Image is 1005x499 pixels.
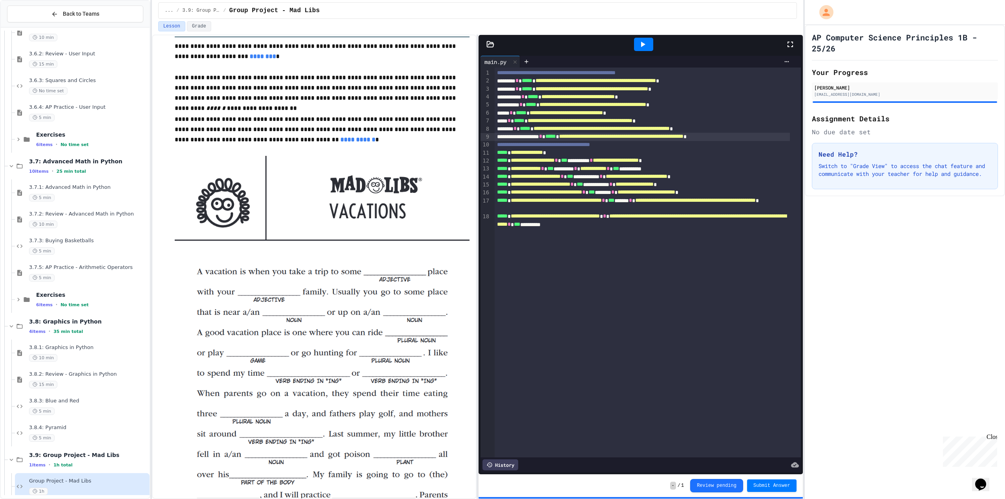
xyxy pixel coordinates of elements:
[814,84,996,91] div: [PERSON_NAME]
[29,488,48,495] span: 1h
[56,302,57,308] span: •
[753,483,790,489] span: Submit Answer
[29,158,148,165] span: 3.7: Advanced Math in Python
[29,264,148,271] span: 3.7.5: AP Practice - Arithmetic Operators
[29,478,148,484] span: Group Project - Mad Libs
[29,60,57,68] span: 15 min
[57,169,86,174] span: 25 min total
[52,168,53,174] span: •
[29,451,148,459] span: 3.9: Group Project - Mad Libs
[187,21,211,31] button: Grade
[481,173,490,181] div: 14
[29,184,148,191] span: 3.7.1: Advanced Math in Python
[29,247,55,255] span: 5 min
[481,133,490,141] div: 9
[481,213,490,229] div: 18
[812,127,998,137] div: No due date set
[972,468,997,491] iframe: chat widget
[29,104,148,111] span: 3.6.4: AP Practice - User Input
[29,34,57,41] span: 10 min
[176,7,179,14] span: /
[670,482,676,490] span: -
[49,328,50,334] span: •
[481,56,520,68] div: main.py
[29,381,57,388] span: 15 min
[481,101,490,109] div: 5
[223,7,226,14] span: /
[481,93,490,101] div: 4
[481,58,510,66] div: main.py
[158,21,185,31] button: Lesson
[812,32,998,54] h1: AP Computer Science Principles 1B - 25/26
[481,77,490,85] div: 2
[29,194,55,201] span: 5 min
[481,181,490,189] div: 15
[681,483,684,489] span: 1
[29,408,55,415] span: 5 min
[36,142,53,147] span: 6 items
[481,85,490,93] div: 3
[481,69,490,77] div: 1
[481,149,490,157] div: 11
[63,10,99,18] span: Back to Teams
[7,5,143,22] button: Back to Teams
[811,3,835,21] div: My Account
[481,141,490,149] div: 10
[481,117,490,125] div: 7
[29,51,148,57] span: 3.6.2: Review - User Input
[29,238,148,244] span: 3.7.3: Buying Basketballs
[812,113,998,124] h2: Assignment Details
[60,142,89,147] span: No time set
[940,433,997,467] iframe: chat widget
[678,483,680,489] span: /
[29,87,68,95] span: No time set
[165,7,174,14] span: ...
[29,344,148,351] span: 3.8.1: Graphics in Python
[49,462,50,468] span: •
[481,165,490,173] div: 13
[29,221,57,228] span: 10 min
[29,462,46,468] span: 1 items
[29,434,55,442] span: 5 min
[183,7,220,14] span: 3.9: Group Project - Mad Libs
[481,125,490,133] div: 8
[60,302,89,307] span: No time set
[814,91,996,97] div: [EMAIL_ADDRESS][DOMAIN_NAME]
[481,109,490,117] div: 6
[29,329,46,334] span: 4 items
[482,459,518,470] div: History
[53,462,73,468] span: 1h total
[29,114,55,121] span: 5 min
[29,371,148,378] span: 3.8.2: Review - Graphics in Python
[29,274,55,281] span: 5 min
[3,3,54,50] div: Chat with us now!Close
[819,150,991,159] h3: Need Help?
[29,77,148,84] span: 3.6.3: Squares and Circles
[36,131,148,138] span: Exercises
[481,157,490,165] div: 12
[56,141,57,148] span: •
[29,354,57,362] span: 10 min
[29,211,148,218] span: 3.7.2: Review - Advanced Math in Python
[747,479,797,492] button: Submit Answer
[819,162,991,178] p: Switch to "Grade View" to access the chat feature and communicate with your teacher for help and ...
[29,169,49,174] span: 10 items
[690,479,743,492] button: Review pending
[29,424,148,431] span: 3.8.4: Pyramid
[53,329,83,334] span: 35 min total
[812,67,998,78] h2: Your Progress
[29,318,148,325] span: 3.8: Graphics in Python
[229,6,320,15] span: Group Project - Mad Libs
[481,197,490,213] div: 17
[29,398,148,404] span: 3.8.3: Blue and Red
[481,189,490,197] div: 16
[36,302,53,307] span: 6 items
[36,291,148,298] span: Exercises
